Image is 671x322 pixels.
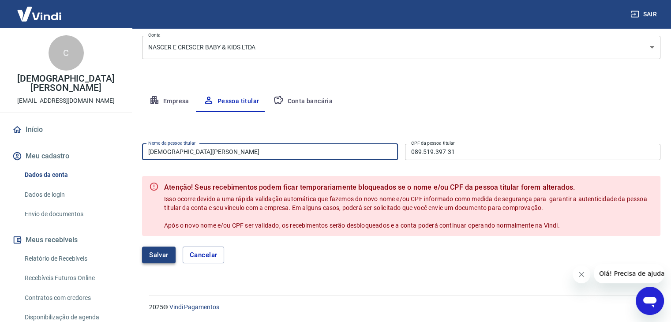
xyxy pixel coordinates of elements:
[169,303,219,311] a: Vindi Pagamentos
[11,146,121,166] button: Meu cadastro
[594,264,664,283] iframe: Mensagem da empresa
[411,140,455,146] label: CPF da pessoa titular
[183,247,225,263] button: Cancelar
[21,289,121,307] a: Contratos com credores
[142,36,660,59] div: NASCER E CRESCER BABY & KIDS LTDA
[636,287,664,315] iframe: Botão para abrir a janela de mensagens
[49,35,84,71] div: C
[17,96,115,105] p: [EMAIL_ADDRESS][DOMAIN_NAME]
[11,0,68,27] img: Vindi
[21,205,121,223] a: Envio de documentos
[629,6,660,22] button: Sair
[11,230,121,250] button: Meus recebíveis
[142,247,176,263] button: Salvar
[164,182,653,193] b: Atenção! Seus recebimentos podem ficar temporariamente bloqueados se o nome e/ou CPF da pessoa ti...
[148,32,161,38] label: Conta
[7,74,125,93] p: [DEMOGRAPHIC_DATA][PERSON_NAME]
[266,91,340,112] button: Conta bancária
[142,91,196,112] button: Empresa
[21,269,121,287] a: Recebíveis Futuros Online
[11,120,121,139] a: Início
[164,195,649,229] span: Isso ocorre devido a uma rápida validação automática que fazemos do novo nome e/ou CPF informado ...
[21,250,121,268] a: Relatório de Recebíveis
[21,166,121,184] a: Dados da conta
[21,186,121,204] a: Dados de login
[5,6,74,13] span: Olá! Precisa de ajuda?
[148,140,195,146] label: Nome da pessoa titular
[149,303,650,312] p: 2025 ©
[196,91,266,112] button: Pessoa titular
[573,266,590,283] iframe: Fechar mensagem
